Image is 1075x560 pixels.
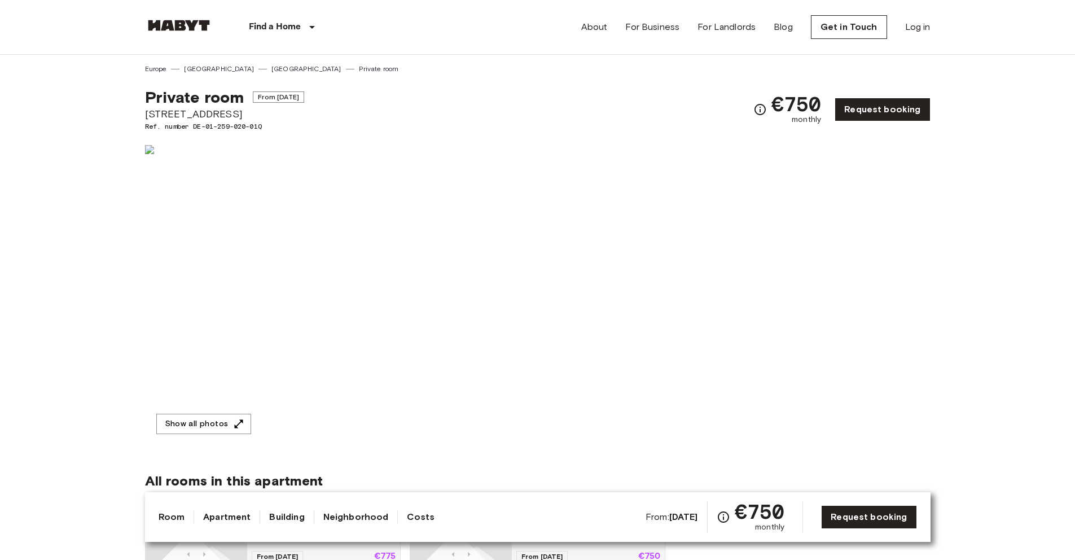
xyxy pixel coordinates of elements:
svg: Check cost overview for full price breakdown. Please note that discounts apply to new joiners onl... [753,103,767,116]
a: Building [269,510,304,524]
span: €750 [771,94,822,114]
a: Room [159,510,185,524]
a: Private room [359,64,399,74]
a: Neighborhood [323,510,389,524]
a: [GEOGRAPHIC_DATA] [184,64,254,74]
a: Blog [774,20,793,34]
span: monthly [792,114,821,125]
a: Log in [905,20,931,34]
button: Show all photos [156,414,251,435]
span: Private room [145,88,244,107]
a: Request booking [821,505,916,529]
img: Marketing picture of unit DE-01-259-020-01Q [145,145,536,445]
b: [DATE] [669,511,698,522]
a: About [581,20,608,34]
a: Apartment [203,510,251,524]
svg: Check cost overview for full price breakdown. Please note that discounts apply to new joiners onl... [717,510,730,524]
span: From [DATE] [253,91,304,103]
p: Find a Home [249,20,301,34]
a: For Business [625,20,679,34]
span: Ref. number DE-01-259-020-01Q [145,121,304,132]
span: monthly [755,522,784,533]
a: Get in Touch [811,15,887,39]
img: Habyt [145,20,213,31]
span: From: [646,511,698,523]
span: All rooms in this apartment [145,473,931,489]
a: [GEOGRAPHIC_DATA] [271,64,341,74]
span: €750 [735,501,785,522]
a: Europe [145,64,167,74]
span: [STREET_ADDRESS] [145,107,304,121]
a: Request booking [835,98,930,121]
a: For Landlords [697,20,756,34]
a: Costs [407,510,435,524]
